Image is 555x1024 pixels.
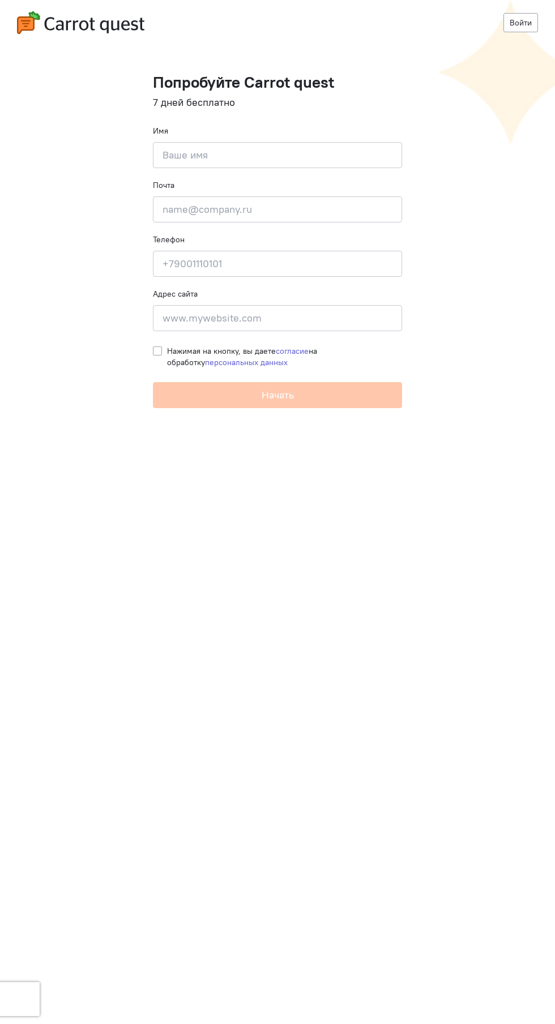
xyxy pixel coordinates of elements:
label: Телефон [153,234,185,245]
h4: 7 дней бесплатно [153,97,402,108]
input: name@company.ru [153,196,402,222]
label: Почта [153,179,174,191]
a: персональных данных [205,357,288,367]
a: согласие [276,346,309,356]
span: Нажимая на кнопку, вы даете на обработку [167,346,317,367]
button: Начать [153,382,402,408]
input: www.mywebsite.com [153,305,402,331]
label: Адрес сайта [153,288,198,299]
img: carrot-quest-logo.svg [17,11,144,34]
a: Войти [503,13,538,32]
span: Начать [262,388,294,401]
h1: Попробуйте Carrot quest [153,74,402,91]
label: Имя [153,125,168,136]
input: +79001110101 [153,251,402,277]
input: Ваше имя [153,142,402,168]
